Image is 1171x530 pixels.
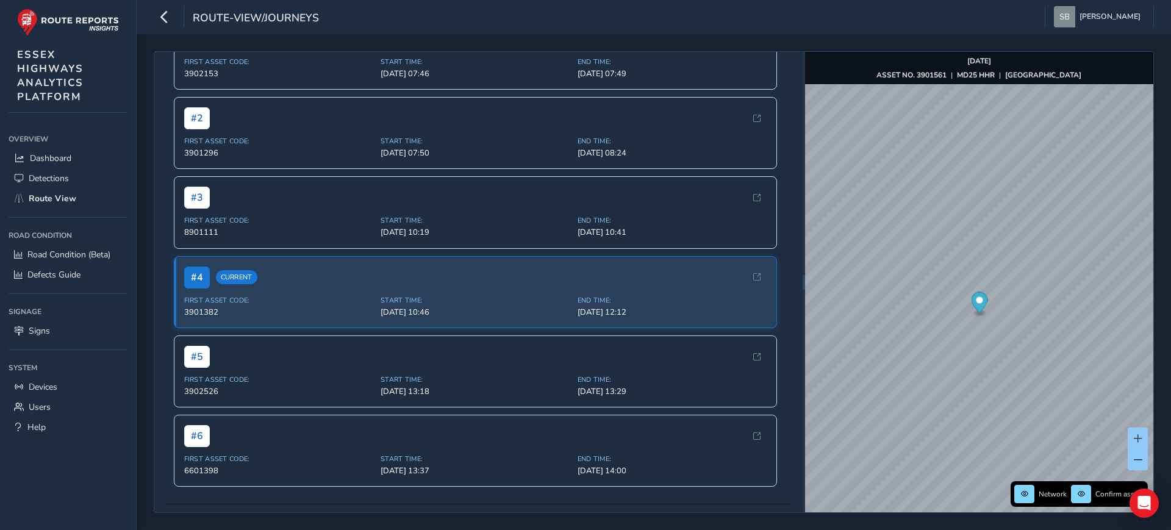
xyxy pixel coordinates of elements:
span: [DATE] 07:49 [578,68,767,79]
strong: [GEOGRAPHIC_DATA] [1005,70,1081,80]
a: Road Condition (Beta) [9,245,127,265]
span: Route View [29,193,76,204]
span: Defects Guide [27,269,81,281]
span: Start Time: [381,57,570,66]
span: End Time: [578,375,767,384]
span: 6601398 [184,465,374,476]
span: Start Time: [381,296,570,305]
div: Signage [9,303,127,321]
span: 3901382 [184,307,374,318]
a: Help [9,417,127,437]
a: Defects Guide [9,265,127,285]
span: [DATE] 12:12 [578,307,767,318]
span: Confirm assets [1095,489,1144,499]
strong: MD25 HHR [957,70,995,80]
div: Road Condition [9,226,127,245]
div: | | [876,70,1081,80]
span: # 2 [184,107,210,129]
span: End Time: [578,137,767,146]
a: Devices [9,377,127,397]
span: 3901296 [184,148,374,159]
div: Map marker [971,292,987,317]
span: # 4 [184,267,210,288]
img: diamond-layout [1054,6,1075,27]
span: First Asset Code: [184,375,374,384]
span: End Time: [578,57,767,66]
span: Start Time: [381,216,570,225]
span: [PERSON_NAME] [1080,6,1141,27]
span: Start Time: [381,375,570,384]
div: Overview [9,130,127,148]
span: [DATE] 07:46 [381,68,570,79]
span: ESSEX HIGHWAYS ANALYTICS PLATFORM [17,48,84,104]
span: Users [29,401,51,413]
span: 3902153 [184,68,374,79]
span: End Time: [578,454,767,464]
span: [DATE] 13:18 [381,386,570,397]
span: Help [27,421,46,433]
span: First Asset Code: [184,296,374,305]
span: # 5 [184,346,210,368]
span: Dashboard [30,152,71,164]
span: [DATE] 08:24 [578,148,767,159]
span: [DATE] 14:00 [578,465,767,476]
strong: ASSET NO. 3901561 [876,70,947,80]
span: End Time: [578,296,767,305]
a: Users [9,397,127,417]
a: Route View [9,188,127,209]
span: Signs [29,325,50,337]
span: [DATE] 13:29 [578,386,767,397]
img: rr logo [17,9,119,36]
span: [DATE] 10:19 [381,227,570,238]
span: Current [216,270,257,284]
strong: [DATE] [967,56,991,66]
a: Dashboard [9,148,127,168]
span: First Asset Code: [184,137,374,146]
span: Devices [29,381,57,393]
span: End Time: [578,216,767,225]
span: First Asset Code: [184,216,374,225]
span: Start Time: [381,137,570,146]
span: First Asset Code: [184,454,374,464]
span: Start Time: [381,454,570,464]
span: route-view/journeys [193,10,319,27]
span: # 6 [184,425,210,447]
button: [PERSON_NAME] [1054,6,1145,27]
span: [DATE] 07:50 [381,148,570,159]
span: First Asset Code: [184,57,374,66]
div: System [9,359,127,377]
span: Road Condition (Beta) [27,249,110,260]
span: 8901111 [184,227,374,238]
a: Detections [9,168,127,188]
span: # 3 [184,187,210,209]
span: Network [1039,489,1067,499]
span: Detections [29,173,69,184]
span: [DATE] 10:46 [381,307,570,318]
a: Signs [9,321,127,341]
span: 3902526 [184,386,374,397]
span: [DATE] 10:41 [578,227,767,238]
span: [DATE] 13:37 [381,465,570,476]
div: Open Intercom Messenger [1130,489,1159,518]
